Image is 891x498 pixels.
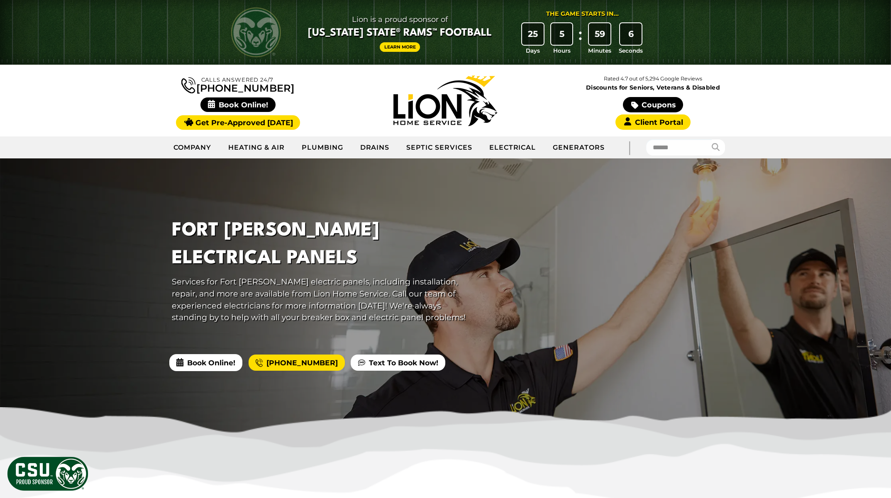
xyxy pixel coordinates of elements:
a: Company [165,137,220,158]
div: 6 [620,23,642,45]
a: Text To Book Now! [351,355,445,371]
a: Plumbing [293,137,352,158]
div: 5 [551,23,573,45]
a: Get Pre-Approved [DATE] [176,115,300,130]
a: Generators [544,137,613,158]
a: [PHONE_NUMBER] [181,75,294,93]
a: Learn More [380,42,420,52]
span: Hours [553,46,571,55]
span: Days [526,46,540,55]
a: Septic Services [398,137,481,158]
p: Rated 4.7 out of 5,294 Google Reviews [549,74,757,83]
div: : [576,23,584,55]
a: Coupons [623,97,683,112]
img: Lion Home Service [393,75,497,126]
div: 59 [589,23,610,45]
h1: Fort [PERSON_NAME] Electrical Panels [172,217,474,272]
div: | [613,136,646,158]
p: Services for Fort [PERSON_NAME] electric panels, including installation, repair, and more are ava... [172,276,474,323]
a: Drains [352,137,398,158]
span: Seconds [619,46,643,55]
span: Minutes [588,46,611,55]
div: The Game Starts in... [546,10,619,19]
a: Electrical [481,137,545,158]
img: CSU Sponsor Badge [6,456,89,492]
span: Lion is a proud sponsor of [308,13,492,26]
span: Book Online! [200,97,276,112]
span: [US_STATE] State® Rams™ Football [308,26,492,40]
a: [PHONE_NUMBER] [249,355,345,371]
a: Heating & Air [220,137,293,158]
img: CSU Rams logo [231,7,281,57]
span: Book Online! [169,354,242,371]
a: Client Portal [615,114,690,130]
span: Discounts for Seniors, Veterans & Disabled [551,85,755,90]
div: 25 [522,23,544,45]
